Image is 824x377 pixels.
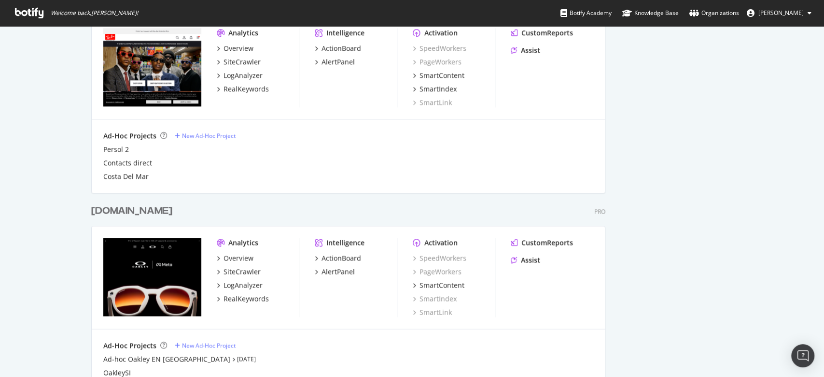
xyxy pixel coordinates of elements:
div: Assist [521,45,540,55]
a: AlertPanel [315,267,355,276]
a: New Ad-Hoc Project [175,131,236,140]
a: Overview [217,253,253,263]
div: Activation [424,238,458,247]
div: Intelligence [326,28,364,38]
a: RealKeywords [217,294,269,304]
a: SpeedWorkers [413,253,466,263]
a: PageWorkers [413,57,461,67]
a: New Ad-Hoc Project [175,341,236,349]
a: ActionBoard [315,43,361,53]
img: www.oakley.com [103,238,201,316]
a: Costa Del Mar [103,172,149,181]
div: ActionBoard [321,43,361,53]
div: Overview [223,253,253,263]
div: Intelligence [326,238,364,247]
a: PageWorkers [413,267,461,276]
a: AlertPanel [315,57,355,67]
div: SiteCrawler [223,57,261,67]
div: Ad-Hoc Projects [103,131,156,141]
a: SiteCrawler [217,267,261,276]
a: [DATE] [237,355,256,363]
a: Overview [217,43,253,53]
div: SmartContent [419,71,464,80]
div: CustomReports [521,238,573,247]
a: SpeedWorkers [413,43,466,53]
a: Assist [511,255,540,265]
div: [DOMAIN_NAME] [91,204,172,218]
a: SmartContent [413,280,464,290]
div: Pro [594,207,605,216]
div: Analytics [228,28,258,38]
div: RealKeywords [223,294,269,304]
a: SmartIndex [413,84,457,94]
a: Contacts direct [103,158,152,168]
div: ActionBoard [321,253,361,263]
div: Overview [223,43,253,53]
div: SmartIndex [419,84,457,94]
div: New Ad-Hoc Project [182,131,236,140]
div: Open Intercom Messenger [791,344,814,367]
a: SmartLink [413,307,452,317]
a: CustomReports [511,28,573,38]
div: SiteCrawler [223,267,261,276]
a: CustomReports [511,238,573,247]
a: RealKeywords [217,84,269,94]
img: www.rayban.com [103,28,201,106]
a: SmartIndex [413,294,457,304]
a: Ad-hoc Oakley EN [GEOGRAPHIC_DATA] [103,354,230,364]
div: RealKeywords [223,84,269,94]
a: SmartLink [413,98,452,107]
a: LogAnalyzer [217,71,263,80]
div: New Ad-Hoc Project [182,341,236,349]
div: LogAnalyzer [223,71,263,80]
div: AlertPanel [321,267,355,276]
a: SiteCrawler [217,57,261,67]
a: Assist [511,45,540,55]
div: Assist [521,255,540,265]
div: CustomReports [521,28,573,38]
a: [DOMAIN_NAME] [91,204,176,218]
a: Persol 2 [103,145,129,154]
a: LogAnalyzer [217,280,263,290]
div: AlertPanel [321,57,355,67]
div: Ad-Hoc Projects [103,341,156,350]
div: Activation [424,28,458,38]
div: Analytics [228,238,258,247]
div: LogAnalyzer [223,280,263,290]
a: ActionBoard [315,253,361,263]
div: SmartContent [419,280,464,290]
a: SmartContent [413,71,464,80]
